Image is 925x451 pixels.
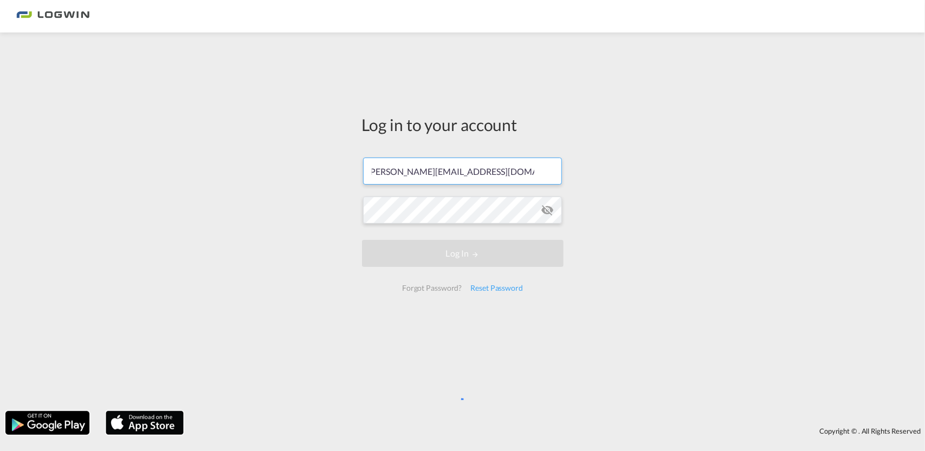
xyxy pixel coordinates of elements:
div: Forgot Password? [398,278,466,298]
img: apple.png [105,410,185,436]
img: google.png [4,410,90,436]
button: LOGIN [362,240,564,267]
img: 2761ae10d95411efa20a1f5e0282d2d7.png [16,4,89,29]
div: Log in to your account [362,113,564,136]
div: Reset Password [466,278,527,298]
md-icon: icon-eye-off [541,204,554,217]
input: Enter email/phone number [363,158,562,185]
div: Copyright © . All Rights Reserved [189,422,925,440]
